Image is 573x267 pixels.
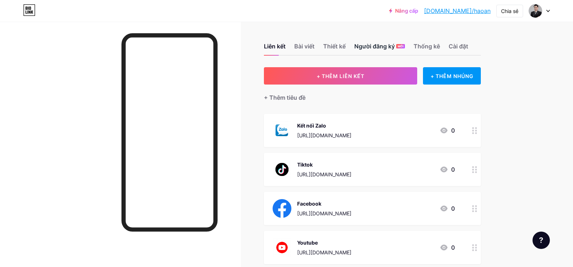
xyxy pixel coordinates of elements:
font: 0 [451,244,455,251]
font: 0 [451,127,455,134]
font: Facebook [297,201,321,207]
font: + THÊM LIÊN KẾT [317,73,364,79]
img: hao an [529,4,542,18]
font: [URL][DOMAIN_NAME] [297,210,351,216]
img: Facebook [273,199,291,218]
font: Youtube [297,240,318,246]
font: + Thêm tiêu đề [264,94,305,101]
font: [URL][DOMAIN_NAME] [297,171,351,177]
font: Cài đặt [449,43,468,50]
button: + THÊM LIÊN KẾT [264,67,418,85]
font: Thiết kế [323,43,346,50]
font: 0 [451,166,455,173]
font: [URL][DOMAIN_NAME] [297,132,351,138]
font: MỚI [398,44,403,48]
font: [URL][DOMAIN_NAME] [297,249,351,255]
font: Tiktok [297,162,313,168]
font: Chia sẻ [501,8,518,14]
img: Kết nối Zalo [273,121,291,140]
font: Thống kê [414,43,440,50]
font: [DOMAIN_NAME]/haoan [424,7,491,14]
font: Nâng cấp [395,8,418,14]
font: Liên kết [264,43,286,50]
font: 0 [451,205,455,212]
font: Kết nối Zalo [297,122,326,129]
font: Người đăng ký [354,43,395,50]
a: [DOMAIN_NAME]/haoan [424,7,491,15]
font: Bài viết [294,43,315,50]
font: + THÊM NHÚNG [431,73,474,79]
img: Tiktok [273,160,291,179]
img: Youtube [273,238,291,257]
